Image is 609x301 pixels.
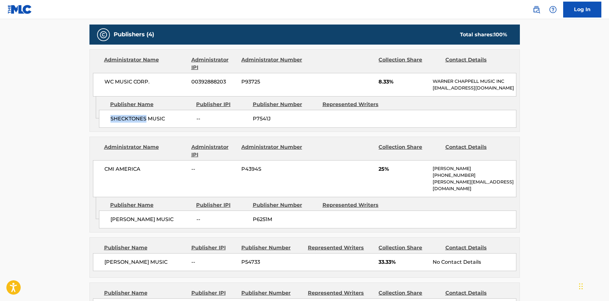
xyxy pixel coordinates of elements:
a: Log In [563,2,601,18]
div: Publisher IPI [196,101,248,108]
div: Publisher Name [104,244,187,252]
img: Publishers [100,31,107,39]
div: No Contact Details [433,258,516,266]
div: Total shares: [460,31,507,39]
h5: Publishers (4) [114,31,154,38]
div: Contact Details [445,244,507,252]
span: 25% [379,165,428,173]
div: Publisher Name [110,101,191,108]
span: -- [196,216,248,223]
p: [PHONE_NUMBER] [433,172,516,179]
div: Administrator Name [104,143,187,159]
div: Collection Share [379,244,440,252]
div: Administrator Number [241,56,303,71]
div: Publisher IPI [196,201,248,209]
div: Contact Details [445,143,507,159]
div: Publisher IPI [191,244,237,252]
div: Help [547,3,559,16]
span: WC MUSIC CORP. [104,78,187,86]
div: Administrator IPI [191,56,237,71]
div: Administrator IPI [191,143,237,159]
p: WARNER CHAPPELL MUSIC INC [433,78,516,85]
span: P7541J [253,115,318,123]
span: P93725 [241,78,303,86]
span: CMI AMERICA [104,165,187,173]
div: Represented Writers [322,201,387,209]
p: [PERSON_NAME] [433,165,516,172]
span: P6251M [253,216,318,223]
iframe: Chat Widget [577,270,609,301]
span: P54733 [241,258,303,266]
div: Publisher Number [253,201,318,209]
div: Collection Share [379,143,440,159]
div: Administrator Name [104,56,187,71]
div: Collection Share [379,56,440,71]
div: Publisher Name [110,201,191,209]
span: [PERSON_NAME] MUSIC [104,258,187,266]
img: search [533,6,540,13]
div: Publisher Number [253,101,318,108]
div: Collection Share [379,289,440,297]
img: MLC Logo [8,5,32,14]
div: Publisher Name [104,289,187,297]
span: 33.33% [379,258,428,266]
div: Contact Details [445,56,507,71]
div: Publisher Number [241,244,303,252]
span: [PERSON_NAME] MUSIC [110,216,192,223]
span: 00392888203 [191,78,237,86]
span: -- [191,165,237,173]
div: Publisher IPI [191,289,237,297]
img: help [549,6,557,13]
a: Public Search [530,3,543,16]
span: 100 % [494,32,507,38]
span: 8.33% [379,78,428,86]
p: [PERSON_NAME][EMAIL_ADDRESS][DOMAIN_NAME] [433,179,516,192]
div: Drag [579,277,583,296]
div: Represented Writers [308,244,374,252]
div: Publisher Number [241,289,303,297]
div: Contact Details [445,289,507,297]
span: P4394S [241,165,303,173]
p: [EMAIL_ADDRESS][DOMAIN_NAME] [433,85,516,91]
span: -- [196,115,248,123]
div: Represented Writers [308,289,374,297]
div: Represented Writers [322,101,387,108]
span: SHECKTONES MUSIC [110,115,192,123]
div: Administrator Number [241,143,303,159]
span: -- [191,258,237,266]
